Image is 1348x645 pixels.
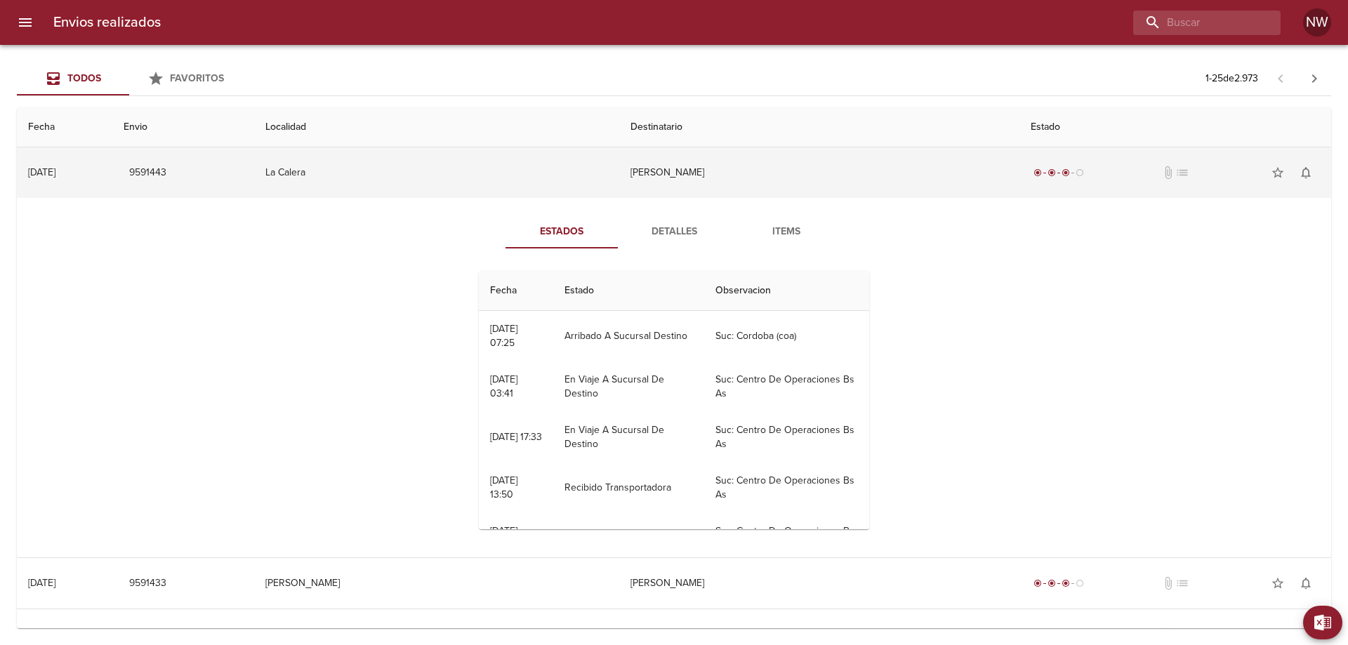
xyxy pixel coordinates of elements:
td: Suc: Centro De Operaciones Bs As [704,412,869,463]
button: Agregar a favoritos [1264,159,1292,187]
th: Fecha [17,107,112,147]
span: Todos [67,72,101,84]
span: Favoritos [170,72,224,84]
span: 9591443 [129,164,166,182]
th: Localidad [254,107,619,147]
td: Recibido Transportadora [553,463,704,513]
td: [PERSON_NAME] [619,147,1020,198]
button: 9591443 [124,160,172,186]
p: 1 - 25 de 2.973 [1205,72,1258,86]
div: [DATE] 13:50 [490,525,517,551]
td: Suc: Centro De Operaciones Bs As [704,463,869,513]
td: La Calera [254,147,619,198]
td: [PERSON_NAME] [619,558,1020,609]
button: menu [8,6,42,39]
span: No tiene pedido asociado [1175,166,1189,180]
span: notifications_none [1299,576,1313,590]
td: Suc: Centro De Operaciones Bs As [704,513,869,564]
div: [DATE] 03:41 [490,373,517,399]
button: Exportar Excel [1303,606,1342,639]
span: 9591433 [129,575,166,592]
span: radio_button_unchecked [1076,168,1084,177]
div: Tabs detalle de guia [505,215,842,248]
td: Suc: Centro De Operaciones Bs As [704,361,869,412]
button: Agregar a favoritos [1264,569,1292,597]
div: NW [1303,8,1331,36]
span: Items [739,223,834,241]
span: star_border [1271,627,1285,641]
td: En Viaje A Sucursal De Destino [553,412,704,463]
span: Pagina anterior [1264,71,1297,85]
th: Fecha [479,271,554,311]
span: radio_button_checked [1062,579,1070,587]
th: Estado [1019,107,1331,147]
div: Abrir información de usuario [1303,8,1331,36]
span: notifications_none [1299,627,1313,641]
span: radio_button_checked [1048,168,1056,177]
span: radio_button_checked [1062,168,1070,177]
td: Arribado A Sucursal Destino [553,311,704,361]
td: [PERSON_NAME] [254,558,619,609]
span: No tiene documentos adjuntos [1161,627,1175,641]
div: En viaje [1031,166,1087,180]
div: En viaje [1031,576,1087,590]
td: Recibido Transportadora [553,513,704,564]
span: 9591408 [129,626,167,644]
button: Activar notificaciones [1292,569,1320,597]
span: radio_button_checked [1033,579,1042,587]
div: [DATE] 07:25 [490,323,517,349]
input: buscar [1133,11,1257,35]
span: radio_button_checked [1048,579,1056,587]
span: No tiene documentos adjuntos [1161,166,1175,180]
div: [DATE] [28,166,55,178]
div: [DATE] [28,577,55,589]
th: Destinatario [619,107,1020,147]
span: star_border [1271,576,1285,590]
span: Pagina siguiente [1297,62,1331,95]
span: No tiene pedido asociado [1175,627,1189,641]
div: [DATE] [28,628,55,640]
td: En Viaje A Sucursal De Destino [553,361,704,412]
th: Observacion [704,271,869,311]
div: [DATE] 13:50 [490,474,517,500]
div: [DATE] 17:33 [490,431,542,443]
div: Generado [1031,627,1087,641]
span: notifications_none [1299,166,1313,180]
button: Activar notificaciones [1292,159,1320,187]
span: radio_button_unchecked [1076,579,1084,587]
div: Tabs Envios [17,62,242,95]
th: Envio [112,107,255,147]
td: Suc: Cordoba (coa) [704,311,869,361]
span: Estados [514,223,609,241]
th: Estado [553,271,704,311]
button: 9591433 [124,571,172,597]
h6: Envios realizados [53,11,161,34]
span: star_border [1271,166,1285,180]
span: Detalles [626,223,722,241]
span: No tiene documentos adjuntos [1161,576,1175,590]
span: No tiene pedido asociado [1175,576,1189,590]
span: radio_button_checked [1033,168,1042,177]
